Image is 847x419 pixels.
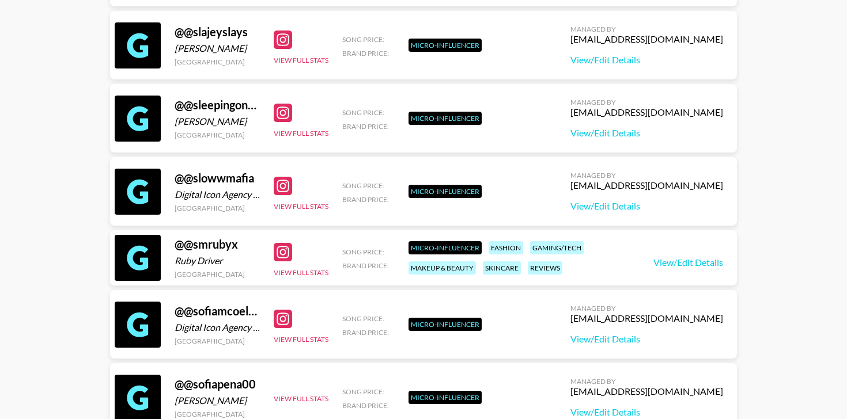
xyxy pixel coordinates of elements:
button: View Full Stats [274,394,328,403]
div: Micro-Influencer [409,112,482,125]
div: @ @smrubyx [175,237,260,252]
span: Brand Price: [342,122,389,131]
div: reviews [528,261,562,275]
div: Micro-Influencer [409,241,482,254]
div: @ @slowwmafia [175,171,260,185]
div: gaming/tech [530,241,584,254]
div: [EMAIL_ADDRESS][DOMAIN_NAME] [570,106,723,118]
div: [PERSON_NAME] [175,116,260,127]
div: [GEOGRAPHIC_DATA] [175,131,260,139]
span: Song Price: [342,387,384,396]
div: Micro-Influencer [409,39,482,52]
a: View/Edit Details [570,333,723,345]
a: View/Edit Details [570,200,723,212]
div: [EMAIL_ADDRESS][DOMAIN_NAME] [570,33,723,45]
span: Brand Price: [342,261,389,270]
span: Song Price: [342,35,384,44]
div: [PERSON_NAME] [175,395,260,406]
div: Managed By [570,98,723,106]
div: skincare [483,261,521,275]
div: [EMAIL_ADDRESS][DOMAIN_NAME] [570,313,723,324]
button: View Full Stats [274,202,328,211]
span: Brand Price: [342,401,389,410]
div: [GEOGRAPHIC_DATA] [175,337,260,345]
div: @ @sofiamcoelho [175,304,260,318]
a: View/Edit Details [653,257,723,268]
div: @ @sofiapena00 [175,377,260,391]
span: Song Price: [342,108,384,117]
span: Brand Price: [342,328,389,337]
div: Micro-Influencer [409,318,482,331]
div: Managed By [570,377,723,386]
div: @ @sleepingongems [175,98,260,112]
div: Managed By [570,304,723,313]
div: Ruby Driver [175,255,260,266]
span: Brand Price: [342,195,389,204]
div: Managed By [570,25,723,33]
div: [GEOGRAPHIC_DATA] [175,270,260,279]
div: Digital Icon Agency LTD [175,322,260,333]
div: [GEOGRAPHIC_DATA] [175,410,260,418]
div: [GEOGRAPHIC_DATA] [175,204,260,212]
span: Song Price: [342,181,384,190]
div: [EMAIL_ADDRESS][DOMAIN_NAME] [570,180,723,191]
button: View Full Stats [274,268,328,277]
div: Managed By [570,171,723,180]
div: makeup & beauty [409,261,476,275]
button: View Full Stats [274,335,328,344]
div: @ @slajeyslays [175,25,260,39]
a: View/Edit Details [570,406,723,418]
button: View Full Stats [274,129,328,138]
div: [PERSON_NAME] [175,43,260,54]
div: Micro-Influencer [409,185,482,198]
span: Song Price: [342,314,384,323]
div: Digital Icon Agency LTD [175,189,260,200]
span: Brand Price: [342,49,389,58]
a: View/Edit Details [570,127,723,139]
div: [GEOGRAPHIC_DATA] [175,58,260,66]
div: [EMAIL_ADDRESS][DOMAIN_NAME] [570,386,723,397]
span: Song Price: [342,247,384,256]
a: View/Edit Details [570,54,723,66]
div: fashion [489,241,523,254]
div: Micro-Influencer [409,391,482,404]
button: View Full Stats [274,56,328,64]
